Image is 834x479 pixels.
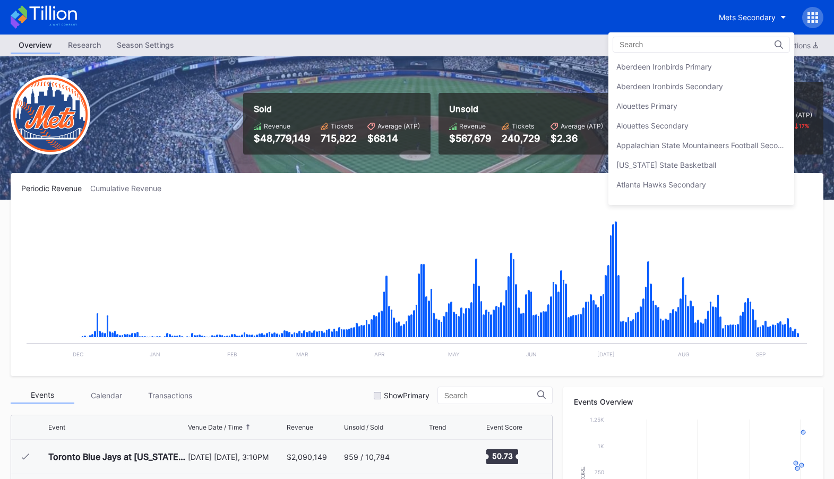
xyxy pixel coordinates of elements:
[616,82,723,91] div: Aberdeen Ironbirds Secondary
[616,101,677,110] div: Alouettes Primary
[616,160,716,169] div: [US_STATE] State Basketball
[620,40,712,49] input: Search
[616,200,743,209] div: Ball State Cardinals Mens Basketball
[616,121,689,130] div: Alouettes Secondary
[616,180,706,189] div: Atlanta Hawks Secondary
[616,141,786,150] div: Appalachian State Mountaineers Football Secondary
[616,62,712,71] div: Aberdeen Ironbirds Primary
